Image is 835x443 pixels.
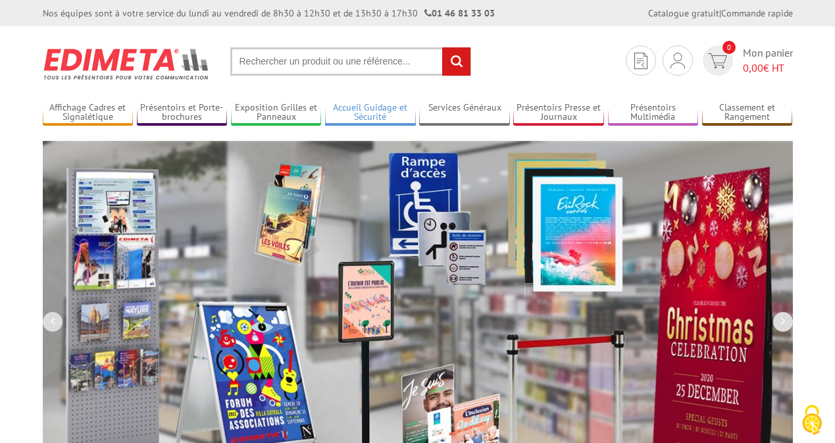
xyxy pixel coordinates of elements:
[442,47,470,76] input: rechercher
[513,102,604,124] a: Présentoirs Presse et Journaux
[743,61,763,74] span: 0,00
[699,45,793,76] a: devis rapide 0 Mon panier 0,00€ HT
[796,404,828,436] img: Cookies (fenêtre modale)
[137,102,228,124] a: Présentoirs et Porte-brochures
[419,102,510,124] a: Services Généraux
[43,39,211,88] img: Présentoir, panneau, stand - Edimeta - PLV, affichage, mobilier bureau, entreprise
[43,102,134,124] a: Affichage Cadres et Signalétique
[789,398,835,443] button: Cookies (fenêtre modale)
[721,7,793,19] a: Commande rapide
[231,102,322,124] a: Exposition Grilles et Panneaux
[743,61,793,76] span: € HT
[671,53,685,68] img: devis rapide
[708,53,727,68] img: devis rapide
[43,7,495,20] div: Nos équipes sont à votre service du lundi au vendredi de 8h30 à 12h30 et de 13h30 à 17h30
[325,102,416,124] a: Accueil Guidage et Sécurité
[634,53,647,69] img: devis rapide
[648,7,719,19] a: Catalogue gratuit
[722,41,736,54] span: 0
[230,47,471,76] input: Rechercher un produit ou une référence...
[648,7,793,20] div: |
[702,102,793,124] a: Classement et Rangement
[608,102,699,124] a: Présentoirs Multimédia
[743,45,793,76] span: Mon panier
[424,7,495,19] strong: 01 46 81 33 03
